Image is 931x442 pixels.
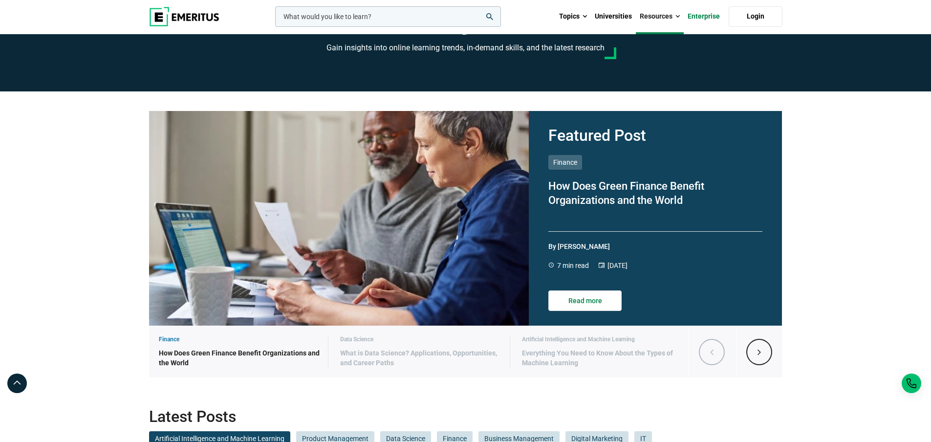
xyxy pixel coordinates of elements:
button: Next [736,339,761,365]
p: 7 min read [548,260,589,271]
h7: Everything You Need to Know About the Types of Machine Learning [522,349,686,368]
a: How Does Green Finance Benefit Organizations and the World | Finance | Emeritus [149,111,529,326]
a: Featured Post Finance How Does Green Finance Benefit Organizations and the World By [PERSON_NAME]... [548,126,762,311]
h2: Latest Posts [149,407,719,426]
h3: Gain insights into online learning trends, in-demand skills, and the latest research [326,42,605,54]
button: Previous [689,339,714,365]
h7: How Does Green Finance Benefit Organizations and the World [159,349,323,368]
p: Finance [159,335,323,344]
button: Read more [548,290,622,311]
p: How Does Green Finance Benefit Organizations and the World [548,179,762,221]
h2: Featured Post [548,126,762,145]
p: Artificial Intelligence and Machine Learning [522,335,686,344]
input: woocommerce-product-search-field-0 [275,6,501,27]
p: [DATE] [599,260,628,271]
a: Login [729,6,782,27]
p: Finance [548,155,582,170]
p: By [PERSON_NAME] [548,231,762,252]
h7: What is Data Science? Applications, Opportunities, and Career Paths [340,349,504,368]
p: Data Science [340,335,504,344]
